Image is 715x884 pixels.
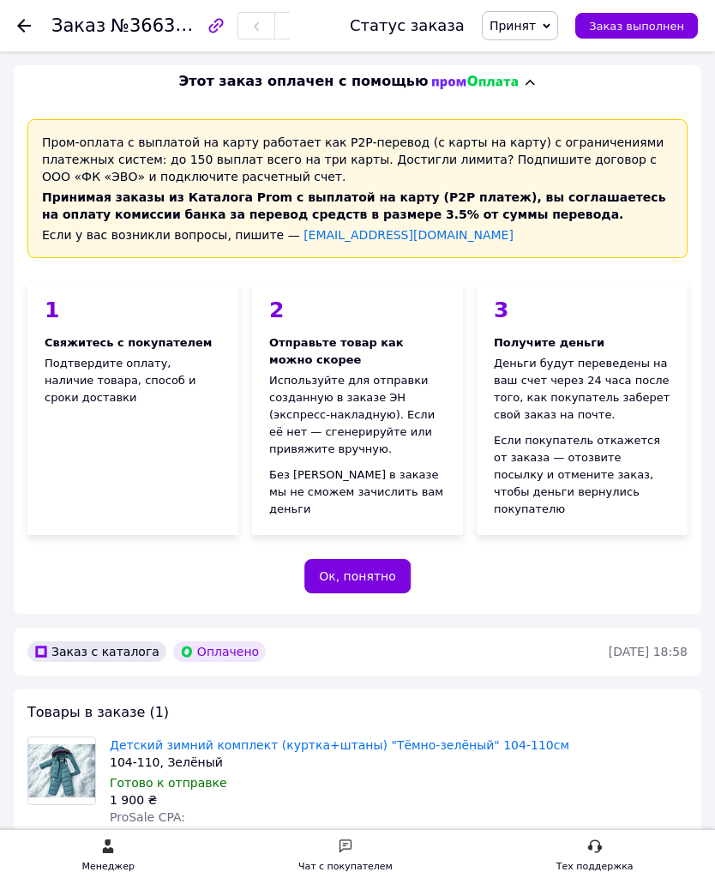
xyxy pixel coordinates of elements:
[575,13,698,39] button: Заказ выполнен
[42,226,673,244] div: Если у вас возникли вопросы, пишите —
[27,119,688,258] div: Пром-оплата с выплатой на карту работает как P2P-перевод (с карты на карту) с ограничениями плате...
[269,372,446,458] div: Используйте для отправки созданную в заказе ЭН (экспресс-накладную). Если её нет — сгенерируйте и...
[298,858,393,875] div: Чат с покупателем
[494,355,670,424] div: Деньги будут переведены на ваш счет через 24 часа после того, как покупатель заберет свой заказ н...
[28,744,95,797] img: Детский зимний комплект (куртка+штаны) "Тёмно-зелёный" 104-110см
[269,336,404,366] span: Отправьте товар как можно скорее
[51,15,105,36] span: Заказ
[110,810,185,824] span: ProSale CPA:
[42,190,666,221] span: Принимая заказы из Каталога Prom с выплатой на карту (P2P платеж), вы соглашаетесь на оплату коми...
[27,641,166,662] div: Заказ с каталога
[110,776,227,790] span: Готово к отправке
[269,466,446,518] div: Без [PERSON_NAME] в заказе мы не сможем зачислить вам деньги
[27,704,169,720] span: Товары в заказе (1)
[589,20,684,33] span: Заказ выполнен
[27,282,238,535] div: Подтвердите оплату, наличие товара, способ и сроки доставки
[173,641,266,662] div: Оплачено
[494,299,670,321] div: 3
[609,645,688,658] time: [DATE] 18:58
[110,791,688,809] div: 1 900 ₴
[269,299,446,321] div: 2
[178,72,428,92] span: Этот заказ оплачен с помощью
[111,15,232,36] span: №366348424
[45,299,221,321] div: 1
[490,19,536,33] span: Принят
[45,336,212,349] span: Свяжитесь с покупателем
[304,559,411,593] button: Ок, понятно
[494,336,604,349] span: Получите деньги
[556,858,634,875] div: Тех поддержка
[81,858,134,875] div: Менеджер
[494,432,670,518] div: Если покупатель откажется от заказа — отозвите посылку и отмените заказ, чтобы деньги вернулись п...
[350,17,465,34] div: Статус заказа
[110,754,688,771] div: 104-110, Зелёный
[110,738,569,752] a: Детский зимний комплект (куртка+штаны) "Тёмно-зелёный" 104-110см
[303,228,514,242] a: [EMAIL_ADDRESS][DOMAIN_NAME]
[17,17,31,34] div: Вернуться назад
